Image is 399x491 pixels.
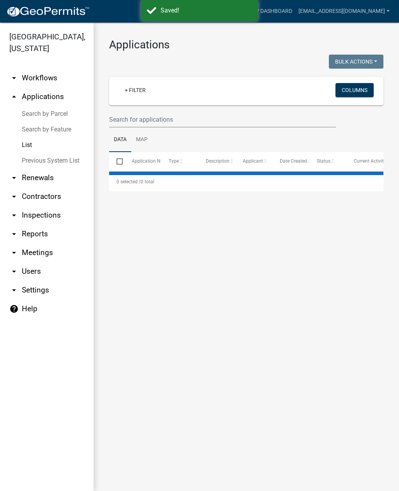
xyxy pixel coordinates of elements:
[169,158,179,164] span: Type
[206,158,230,164] span: Description
[9,173,19,183] i: arrow_drop_down
[9,248,19,257] i: arrow_drop_down
[131,128,152,152] a: Map
[198,152,235,171] datatable-header-cell: Description
[109,152,124,171] datatable-header-cell: Select
[9,304,19,314] i: help
[9,267,19,276] i: arrow_drop_down
[9,229,19,239] i: arrow_drop_down
[109,112,336,128] input: Search for applications
[295,4,393,19] a: [EMAIL_ADDRESS][DOMAIN_NAME]
[243,158,263,164] span: Applicant
[9,92,19,101] i: arrow_drop_up
[9,73,19,83] i: arrow_drop_down
[161,152,198,171] datatable-header-cell: Type
[280,158,307,164] span: Date Created
[309,152,346,171] datatable-header-cell: Status
[117,179,141,184] span: 0 selected /
[109,128,131,152] a: Data
[161,6,252,15] div: Saved!
[118,83,152,97] a: + Filter
[329,55,383,69] button: Bulk Actions
[109,172,383,191] div: 0 total
[124,152,161,171] datatable-header-cell: Application Number
[272,152,309,171] datatable-header-cell: Date Created
[235,152,272,171] datatable-header-cell: Applicant
[9,285,19,295] i: arrow_drop_down
[132,158,174,164] span: Application Number
[346,152,383,171] datatable-header-cell: Current Activity
[9,211,19,220] i: arrow_drop_down
[9,192,19,201] i: arrow_drop_down
[248,4,295,19] a: My Dashboard
[317,158,330,164] span: Status
[354,158,386,164] span: Current Activity
[109,38,383,51] h3: Applications
[335,83,374,97] button: Columns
